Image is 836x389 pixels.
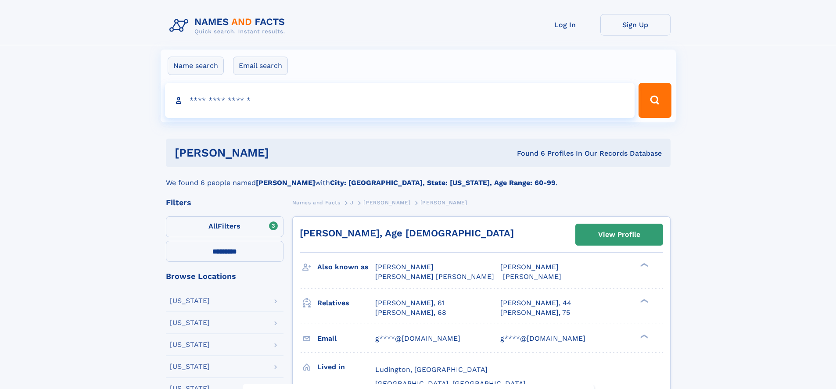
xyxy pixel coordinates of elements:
[503,272,561,281] span: [PERSON_NAME]
[175,147,393,158] h1: [PERSON_NAME]
[375,298,445,308] a: [PERSON_NAME], 61
[208,222,218,230] span: All
[500,308,570,318] a: [PERSON_NAME], 75
[317,331,375,346] h3: Email
[350,200,354,206] span: J
[317,260,375,275] h3: Also known as
[530,14,600,36] a: Log In
[170,363,210,370] div: [US_STATE]
[168,57,224,75] label: Name search
[500,298,571,308] a: [PERSON_NAME], 44
[350,197,354,208] a: J
[638,262,649,268] div: ❯
[375,263,434,271] span: [PERSON_NAME]
[317,360,375,375] h3: Lived in
[420,200,467,206] span: [PERSON_NAME]
[317,296,375,310] h3: Relatives
[638,333,649,339] div: ❯
[166,199,283,207] div: Filters
[256,178,315,187] b: [PERSON_NAME]
[375,379,526,388] span: [GEOGRAPHIC_DATA], [GEOGRAPHIC_DATA]
[166,272,283,280] div: Browse Locations
[170,297,210,304] div: [US_STATE]
[600,14,671,36] a: Sign Up
[170,341,210,348] div: [US_STATE]
[375,365,488,374] span: Ludington, [GEOGRAPHIC_DATA]
[292,197,341,208] a: Names and Facts
[576,224,663,245] a: View Profile
[300,228,514,239] a: [PERSON_NAME], Age [DEMOGRAPHIC_DATA]
[500,263,559,271] span: [PERSON_NAME]
[375,308,446,318] a: [PERSON_NAME], 68
[363,197,410,208] a: [PERSON_NAME]
[170,319,210,326] div: [US_STATE]
[166,216,283,237] label: Filters
[639,83,671,118] button: Search Button
[598,225,640,245] div: View Profile
[375,272,494,281] span: [PERSON_NAME] [PERSON_NAME]
[363,200,410,206] span: [PERSON_NAME]
[330,178,556,187] b: City: [GEOGRAPHIC_DATA], State: [US_STATE], Age Range: 60-99
[638,298,649,303] div: ❯
[166,167,671,188] div: We found 6 people named with .
[166,14,292,38] img: Logo Names and Facts
[393,149,662,158] div: Found 6 Profiles In Our Records Database
[165,83,635,118] input: search input
[233,57,288,75] label: Email search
